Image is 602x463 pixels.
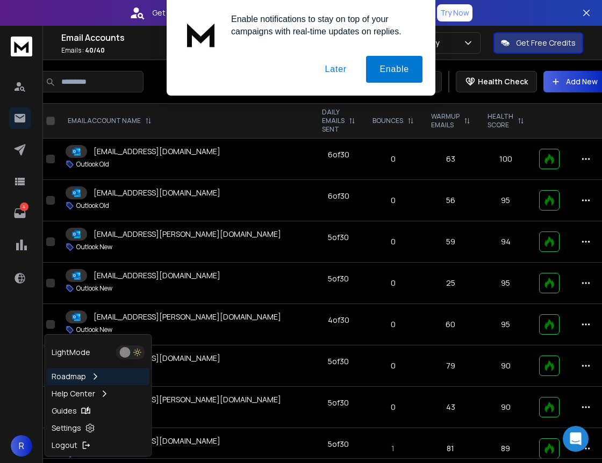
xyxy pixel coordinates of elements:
[180,13,223,56] img: notification icon
[328,273,349,284] div: 5 of 30
[372,117,403,125] p: BOUNCES
[94,312,281,322] p: [EMAIL_ADDRESS][PERSON_NAME][DOMAIN_NAME]
[328,356,349,367] div: 5 of 30
[94,270,220,281] p: [EMAIL_ADDRESS][DOMAIN_NAME]
[52,388,95,399] p: Help Center
[11,435,32,457] button: R
[422,345,479,387] td: 79
[422,139,479,180] td: 63
[47,368,149,385] a: Roadmap
[479,387,533,428] td: 90
[563,426,589,452] div: Open Intercom Messenger
[76,325,112,334] p: Outlook New
[94,146,220,157] p: [EMAIL_ADDRESS][DOMAIN_NAME]
[479,345,533,387] td: 90
[370,443,416,454] p: 1
[20,202,28,211] p: 4
[47,402,149,419] a: Guides
[9,202,31,224] a: 4
[223,13,422,38] div: Enable notifications to stay on top of your campaigns with real-time updates on replies.
[94,187,220,198] p: [EMAIL_ADDRESS][DOMAIN_NAME]
[52,347,90,358] p: Light Mode
[422,221,479,263] td: 59
[47,385,149,402] a: Help Center
[370,319,416,330] p: 0
[328,191,349,201] div: 6 of 30
[76,284,112,293] p: Outlook New
[94,436,220,446] p: [EMAIL_ADDRESS][DOMAIN_NAME]
[370,195,416,206] p: 0
[52,371,86,382] p: Roadmap
[479,139,533,180] td: 100
[366,56,422,83] button: Enable
[370,402,416,413] p: 0
[422,180,479,221] td: 56
[479,221,533,263] td: 94
[47,419,149,437] a: Settings
[370,236,416,247] p: 0
[328,149,349,160] div: 6 of 30
[431,112,460,129] p: WARMUP EMAILS
[68,117,152,125] div: EMAIL ACCOUNT NAME
[479,263,533,304] td: 95
[94,229,281,240] p: [EMAIL_ADDRESS][PERSON_NAME][DOMAIN_NAME]
[328,439,349,450] div: 5 of 30
[370,278,416,288] p: 0
[370,154,416,164] p: 0
[94,394,281,405] p: [EMAIL_ADDRESS][PERSON_NAME][DOMAIN_NAME]
[479,180,533,221] td: 95
[52,406,77,416] p: Guides
[76,160,109,169] p: Outlook Old
[52,423,81,433] p: Settings
[422,387,479,428] td: 43
[370,360,416,371] p: 0
[322,108,345,134] p: DAILY EMAILS SENT
[328,315,349,325] div: 4 of 30
[76,201,109,210] p: Outlook Old
[328,397,349,408] div: 5 of 30
[76,243,112,251] p: Outlook New
[52,440,77,451] p: Logout
[488,112,513,129] p: HEALTH SCORE
[479,304,533,345] td: 95
[422,304,479,345] td: 60
[311,56,360,83] button: Later
[94,353,220,364] p: [EMAIL_ADDRESS][DOMAIN_NAME]
[328,232,349,243] div: 5 of 30
[422,263,479,304] td: 25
